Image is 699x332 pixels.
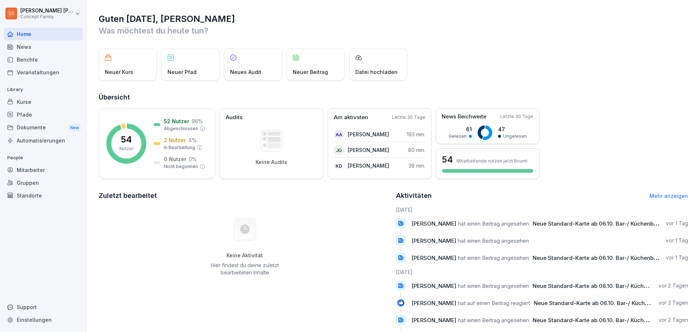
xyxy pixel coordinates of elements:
p: 47 [498,125,527,133]
p: [PERSON_NAME] [348,130,389,138]
span: hat einen Beitrag angesehen [458,237,529,244]
h2: Übersicht [99,92,688,102]
a: DokumenteNew [4,121,83,134]
p: Datei hochladen [355,68,398,76]
p: vor 2 Tagen [659,282,688,289]
p: In Bearbeitung [164,144,195,151]
h6: [DATE] [396,206,688,214]
p: 52 Nutzer [164,117,189,125]
p: Letzte 30 Tage [500,113,533,120]
p: 39 min. [408,162,425,169]
a: Standorte [4,189,83,202]
p: Keine Audits [256,159,287,165]
a: Veranstaltungen [4,66,83,79]
span: hat einen Beitrag angesehen [458,254,529,261]
div: Dokumente [4,121,83,134]
p: 0 Nutzer [164,155,186,163]
p: [PERSON_NAME] [PERSON_NAME] [20,8,74,14]
span: [PERSON_NAME] [411,300,456,306]
a: Pfade [4,108,83,121]
span: hat einen Beitrag angesehen [458,220,529,227]
p: Neuer Kurs [105,68,133,76]
p: Gelesen [449,133,467,140]
p: Ungelesen [503,133,527,140]
p: vor 2 Tagen [659,299,688,306]
div: Support [4,301,83,313]
p: Was möchtest du heute tun? [99,25,688,36]
p: Mitarbeitende nutzen jetzt Bounti [457,158,528,164]
a: Berichte [4,53,83,66]
p: vor 1 Tag [666,254,688,261]
p: Nicht begonnen [164,163,198,170]
h6: [DATE] [396,268,688,276]
p: 80 min. [408,146,425,154]
p: [PERSON_NAME] [348,162,389,169]
p: vor 1 Tag [666,237,688,244]
p: Nutzer [119,145,134,152]
span: hat einen Beitrag angesehen [458,317,529,324]
p: [PERSON_NAME] [348,146,389,154]
span: hat auf einen Beitrag reagiert [458,300,530,306]
a: Automatisierungen [4,134,83,147]
p: Library [4,84,83,95]
div: KD [334,161,344,171]
a: Mitarbeiter [4,164,83,176]
a: Kurse [4,95,83,108]
a: Einstellungen [4,313,83,326]
p: Audits [226,113,242,122]
p: News Reichweite [442,113,486,121]
span: [PERSON_NAME] [411,317,456,324]
p: Hier findest du deine zuletzt bearbeiteten Inhalte [208,262,281,276]
h1: Guten [DATE], [PERSON_NAME] [99,13,688,25]
div: JG [334,145,344,155]
a: Home [4,28,83,40]
p: 0 % [189,155,197,163]
span: [PERSON_NAME] [411,237,456,244]
a: News [4,40,83,53]
div: AA [334,129,344,140]
p: 4 % [188,136,197,144]
p: People [4,152,83,164]
p: 54 [121,135,132,144]
span: hat einen Beitrag angesehen [458,282,529,289]
span: [PERSON_NAME] [411,282,456,289]
span: [PERSON_NAME] [411,254,456,261]
p: 96 % [191,117,203,125]
div: New [68,124,81,132]
a: Gruppen [4,176,83,189]
p: Neuer Pfad [167,68,197,76]
p: 2 Nutzer [164,136,186,144]
p: Letzte 30 Tage [392,114,425,121]
p: Neues Audit [230,68,261,76]
p: vor 1 Tag [666,220,688,227]
p: 61 [449,125,472,133]
p: vor 2 Tagen [659,316,688,324]
p: Am aktivsten [334,113,368,122]
h5: Keine Aktivität [208,252,281,259]
h2: Aktivitäten [396,191,432,201]
p: Concept Family [20,14,74,19]
h2: Zuletzt bearbeitet [99,191,391,201]
span: [PERSON_NAME] [411,220,456,227]
p: 193 min. [407,130,425,138]
p: Neuer Beitrag [293,68,328,76]
a: Mehr anzeigen [649,193,688,199]
h3: 54 [442,153,453,166]
p: Abgeschlossen [164,125,198,132]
